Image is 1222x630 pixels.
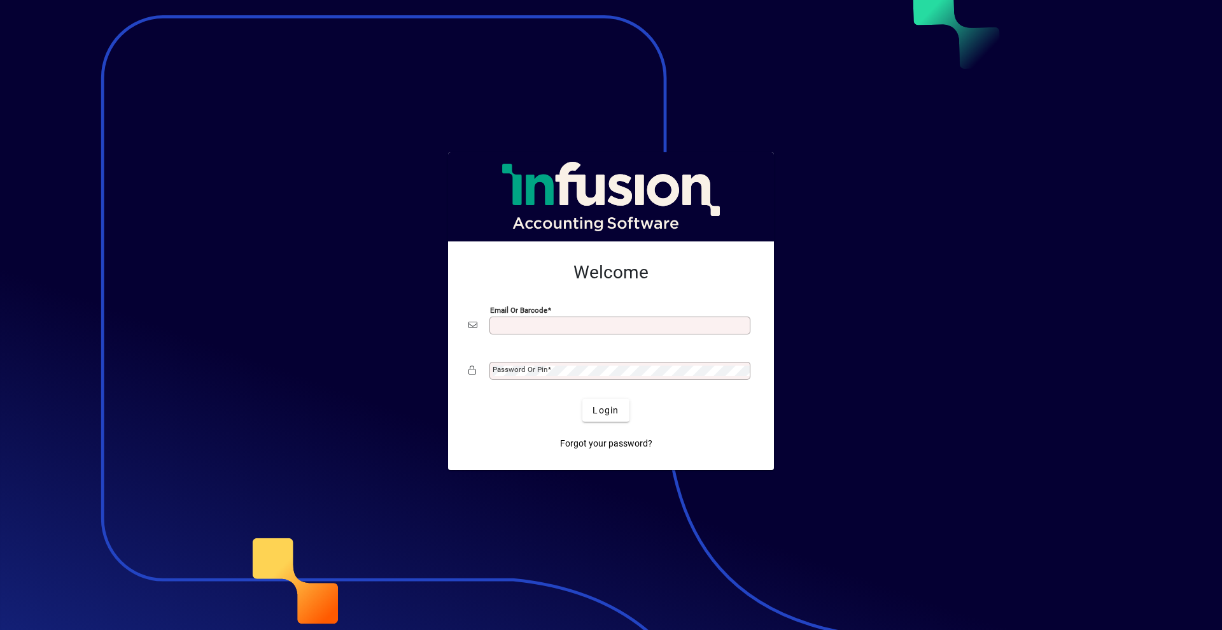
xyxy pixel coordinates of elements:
[490,306,547,315] mat-label: Email or Barcode
[468,262,754,283] h2: Welcome
[560,437,652,450] span: Forgot your password?
[593,404,619,417] span: Login
[555,432,657,455] a: Forgot your password?
[582,399,629,422] button: Login
[493,365,547,374] mat-label: Password or Pin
